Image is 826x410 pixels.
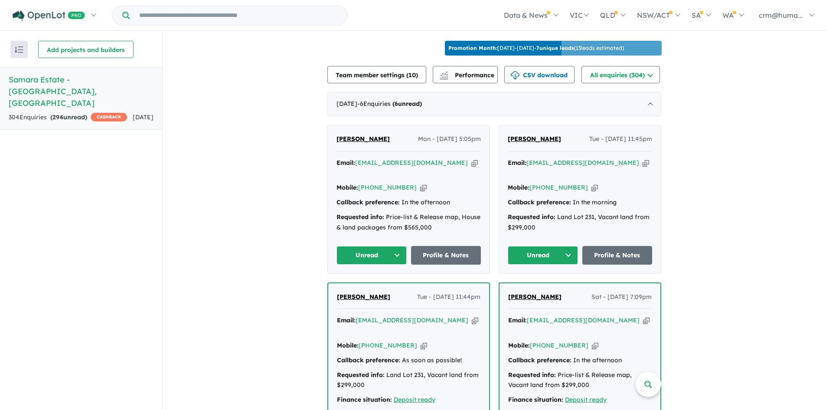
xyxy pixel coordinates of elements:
span: 10 [408,71,416,79]
strong: Email: [336,159,355,167]
img: sort.svg [15,46,23,53]
a: [PERSON_NAME] [508,292,562,302]
button: Team member settings (10) [327,66,426,83]
strong: Mobile: [337,341,359,349]
strong: Requested info: [336,213,384,221]
button: Copy [472,316,478,325]
button: Performance [433,66,498,83]
div: [DATE] [327,92,661,116]
b: 7 unique leads [536,45,574,51]
a: [EMAIL_ADDRESS][DOMAIN_NAME] [355,159,468,167]
a: [PHONE_NUMBER] [358,184,417,191]
button: Copy [471,158,478,167]
div: Price-list & Release map, House & land packages from $565,000 [336,212,481,233]
span: [PERSON_NAME] [337,293,390,301]
button: Copy [421,341,427,350]
strong: Email: [337,316,356,324]
img: line-chart.svg [440,71,448,76]
span: 294 [52,113,63,121]
input: Try estate name, suburb, builder or developer [131,6,346,25]
strong: Requested info: [508,213,555,221]
strong: ( unread) [50,113,87,121]
div: Land Lot 231, Vacant land from $299,000 [337,370,480,391]
div: In the afternoon [508,355,652,366]
span: Mon - [DATE] 5:05pm [418,134,481,144]
strong: Finance situation: [337,396,392,403]
button: Unread [508,246,578,265]
a: [EMAIL_ADDRESS][DOMAIN_NAME] [527,316,640,324]
strong: Callback preference: [508,198,571,206]
strong: Requested info: [337,371,385,379]
span: [PERSON_NAME] [508,293,562,301]
button: Copy [643,158,649,167]
span: Tue - [DATE] 11:44pm [417,292,480,302]
a: [PERSON_NAME] [337,292,390,302]
a: [EMAIL_ADDRESS][DOMAIN_NAME] [526,159,639,167]
strong: Email: [508,159,526,167]
span: Performance [441,71,494,79]
a: Profile & Notes [411,246,481,265]
span: Sat - [DATE] 7:09pm [591,292,652,302]
div: 304 Enquir ies [9,112,127,123]
span: - 6 Enquir ies [357,100,422,108]
span: [PERSON_NAME] [508,135,561,143]
div: Price-list & Release map, Vacant land from $299,000 [508,370,652,391]
a: Deposit ready [565,396,607,403]
span: 6 [395,100,398,108]
span: CASHBACK [91,113,127,121]
button: Add projects and builders [38,41,134,58]
button: Copy [592,341,598,350]
a: Deposit ready [394,396,435,403]
strong: Requested info: [508,371,556,379]
div: In the morning [508,197,652,208]
button: All enquiries (304) [581,66,660,83]
div: Land Lot 231, Vacant land from $299,000 [508,212,652,233]
img: Openlot PRO Logo White [13,10,85,21]
strong: Finance situation: [508,396,563,403]
span: [PERSON_NAME] [336,135,390,143]
a: [PHONE_NUMBER] [359,341,417,349]
span: crm@huma... [759,11,803,20]
button: Copy [643,316,650,325]
strong: Mobile: [508,341,530,349]
h5: Samara Estate - [GEOGRAPHIC_DATA] , [GEOGRAPHIC_DATA] [9,74,153,109]
a: [PERSON_NAME] [336,134,390,144]
strong: Callback preference: [508,356,571,364]
button: Copy [591,183,598,192]
strong: Callback preference: [336,198,400,206]
span: [DATE] [133,113,153,121]
strong: Mobile: [508,184,529,191]
img: download icon [511,71,519,80]
p: [DATE] - [DATE] - ( 13 leads estimated) [448,44,624,52]
a: [EMAIL_ADDRESS][DOMAIN_NAME] [356,316,468,324]
a: [PHONE_NUMBER] [530,341,588,349]
a: [PERSON_NAME] [508,134,561,144]
img: bar-chart.svg [440,74,448,80]
span: Tue - [DATE] 11:45pm [589,134,652,144]
div: As soon as possible! [337,355,480,366]
button: CSV download [504,66,575,83]
strong: Mobile: [336,184,358,191]
strong: Email: [508,316,527,324]
a: [PHONE_NUMBER] [529,184,588,191]
b: Promotion Month: [448,45,497,51]
strong: Callback preference: [337,356,400,364]
a: Profile & Notes [582,246,653,265]
button: Copy [420,183,427,192]
button: Unread [336,246,407,265]
strong: ( unread) [392,100,422,108]
div: In the afternoon [336,197,481,208]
